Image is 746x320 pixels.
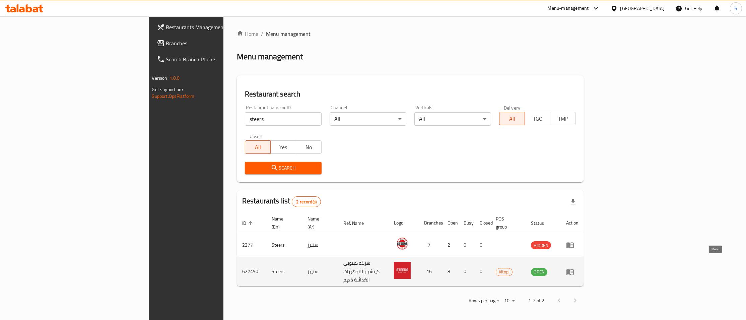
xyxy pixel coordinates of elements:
td: Steers [266,257,302,286]
span: Get support on: [152,85,183,94]
span: 2 record(s) [292,199,321,205]
span: No [299,142,319,152]
span: Status [531,219,553,227]
td: 0 [474,233,490,257]
a: Branches [151,35,273,51]
td: 8 [442,257,458,286]
label: Delivery [504,105,521,110]
p: 1-2 of 2 [528,297,544,305]
button: Search [245,162,322,174]
span: Name (En) [272,215,294,231]
span: Branches [166,39,268,47]
a: Search Branch Phone [151,51,273,67]
button: Yes [270,140,296,154]
td: 16 [419,257,442,286]
a: Support.OpsPlatform [152,92,195,101]
span: Search [250,164,316,172]
a: Restaurants Management [151,19,273,35]
div: [GEOGRAPHIC_DATA] [620,5,665,12]
span: TGO [528,114,548,124]
div: Menu-management [548,4,589,12]
button: No [296,140,322,154]
span: TMP [553,114,573,124]
span: All [248,142,268,152]
h2: Restaurants list [242,196,321,207]
td: 0 [474,257,490,286]
label: Upsell [250,134,262,138]
div: All [414,112,491,126]
p: Rows per page: [469,297,499,305]
button: TMP [550,112,576,125]
span: 1.0.0 [169,74,180,82]
td: شركة كيتوبي كيتشينز للتجهيزات الغذائية ذ.م.م [338,257,389,286]
td: ستيرز [302,233,338,257]
span: Menu management [266,30,311,38]
div: Rows per page: [501,296,518,306]
td: Steers [266,233,302,257]
button: All [499,112,525,125]
th: Action [561,213,584,233]
span: ID [242,219,255,227]
div: Total records count [292,196,321,207]
span: S [735,5,737,12]
img: Steers [394,262,411,279]
td: 2 [442,233,458,257]
th: Open [442,213,458,233]
button: All [245,140,271,154]
th: Closed [474,213,490,233]
td: 0 [458,233,474,257]
h2: Menu management [237,51,303,62]
span: Search Branch Phone [166,55,268,63]
img: Steers [394,235,411,252]
th: Branches [419,213,442,233]
nav: breadcrumb [237,30,584,38]
th: Logo [389,213,419,233]
span: Kitopi [496,268,512,276]
h2: Restaurant search [245,89,576,99]
input: Search for restaurant name or ID.. [245,112,322,126]
td: 7 [419,233,442,257]
table: enhanced table [237,213,584,286]
td: 0 [458,257,474,286]
span: Ref. Name [343,219,372,227]
span: Restaurants Management [166,23,268,31]
td: ستيرز [302,257,338,286]
span: POS group [496,215,518,231]
button: TGO [525,112,550,125]
div: All [330,112,406,126]
span: OPEN [531,268,547,276]
span: HIDDEN [531,242,551,249]
th: Busy [458,213,474,233]
span: Version: [152,74,168,82]
div: HIDDEN [531,241,551,249]
div: Export file [565,194,581,210]
span: All [502,114,522,124]
span: Name (Ar) [308,215,330,231]
span: Yes [273,142,293,152]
